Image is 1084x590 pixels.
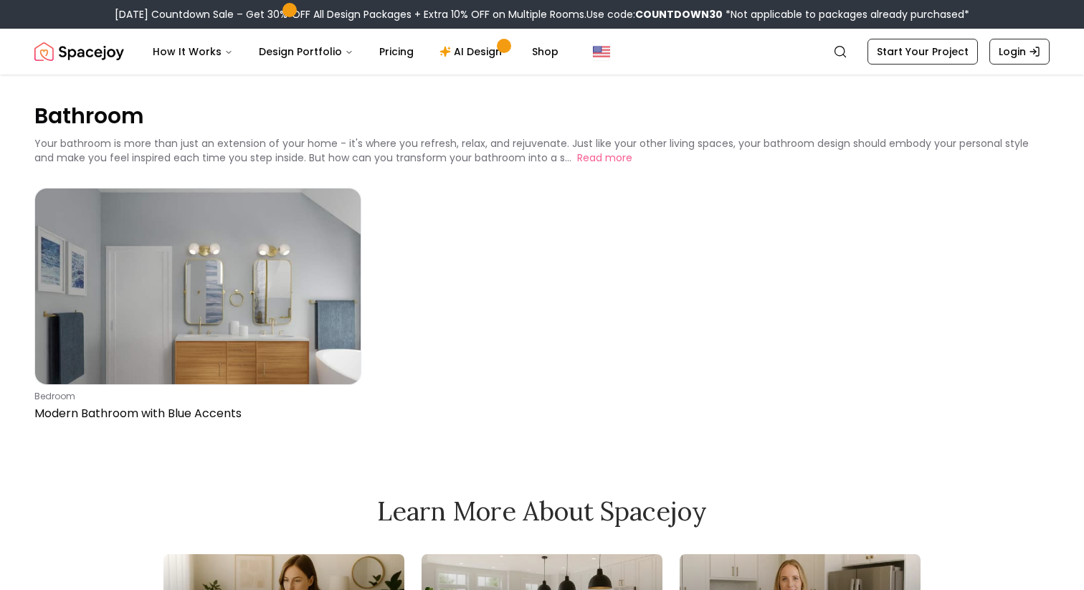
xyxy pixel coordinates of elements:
[723,7,969,22] span: *Not applicable to packages already purchased*
[34,37,124,66] img: Spacejoy Logo
[577,151,632,165] button: Read more
[34,101,1050,130] p: Bathroom
[586,7,723,22] span: Use code:
[35,189,361,384] img: Modern Bathroom with Blue Accents
[428,37,518,66] a: AI Design
[34,405,356,422] p: Modern Bathroom with Blue Accents
[34,188,361,427] a: Modern Bathroom with Blue AccentsbedroomModern Bathroom with Blue Accents
[989,39,1050,65] a: Login
[141,37,570,66] nav: Main
[247,37,365,66] button: Design Portfolio
[635,7,723,22] b: COUNTDOWN30
[115,7,969,22] div: [DATE] Countdown Sale – Get 30% OFF All Design Packages + Extra 10% OFF on Multiple Rooms.
[141,37,244,66] button: How It Works
[34,136,1029,165] p: Your bathroom is more than just an extension of your home - it's where you refresh, relax, and re...
[34,29,1050,75] nav: Global
[593,43,610,60] img: United States
[368,37,425,66] a: Pricing
[34,37,124,66] a: Spacejoy
[34,391,356,402] p: bedroom
[163,497,921,525] h2: Learn More About Spacejoy
[520,37,570,66] a: Shop
[867,39,978,65] a: Start Your Project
